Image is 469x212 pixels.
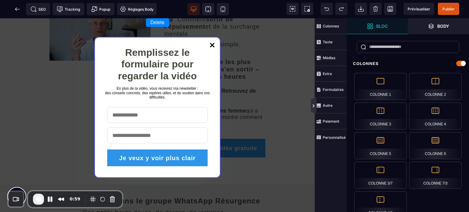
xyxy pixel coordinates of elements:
[87,3,115,15] span: Créer une alerte modale
[101,25,213,66] h1: Remplissez le formulaire pour regarder la vidéo
[409,73,462,100] div: Colonne 2
[354,132,407,159] div: Colonne 5
[315,18,347,34] span: Colonnes
[91,6,110,12] span: Popup
[315,113,347,129] span: Paiement
[354,162,407,189] div: Colonne 3/7
[442,7,455,11] span: Publier
[57,6,80,12] span: Tracking
[286,3,299,15] span: Voir les composants
[315,98,347,113] span: Autre
[408,7,430,11] span: Prévisualiser
[107,131,207,148] button: Je veux y voir plus clair
[217,3,229,15] span: Voir mobile
[323,103,333,108] strong: Autre
[354,73,407,100] div: Colonne 1
[31,6,46,12] span: SEO
[315,129,347,145] span: Personnalisé
[384,3,396,15] span: Enregistrer
[323,71,332,76] strong: Extra
[347,18,408,34] span: Ouvrir les blocs
[101,66,213,83] text: En plus de la vidéo, vous recevrez ma newsletter : des conseils concrets, des repères utiles, et ...
[315,82,347,98] span: Formulaires
[53,3,84,15] span: Code de suivi
[301,3,313,15] span: Capture d'écran
[323,87,344,92] strong: Formulaires
[26,3,50,15] span: Métadata SEO
[369,3,382,15] span: Nettoyage
[321,3,333,15] span: Défaire
[315,66,347,82] span: Extra
[347,97,353,115] span: Afficher les vues
[202,3,214,15] span: Voir tablette
[120,6,154,12] span: Réglages Body
[404,3,434,15] span: Aperçu
[438,3,459,15] span: Enregistrer le contenu
[355,3,367,15] span: Importer
[117,3,157,15] span: Favicon
[376,24,388,28] strong: Bloc
[323,135,346,140] strong: Personnalisé
[323,56,336,60] strong: Médias
[323,40,333,44] strong: Texte
[408,18,469,34] span: Ouvrir les calques
[347,58,469,69] div: Colonnes
[409,102,462,130] div: Colonne 4
[206,21,218,34] a: Close
[354,102,407,130] div: Colonne 3
[315,34,347,50] span: Texte
[323,119,339,124] strong: Paiement
[323,24,339,28] strong: Colonnes
[409,162,462,189] div: Colonne 7/3
[315,50,347,66] span: Médias
[187,3,200,15] span: Voir bureau
[335,3,347,15] span: Rétablir
[409,132,462,159] div: Colonne 6
[437,24,449,28] strong: Body
[11,3,24,15] span: Retour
